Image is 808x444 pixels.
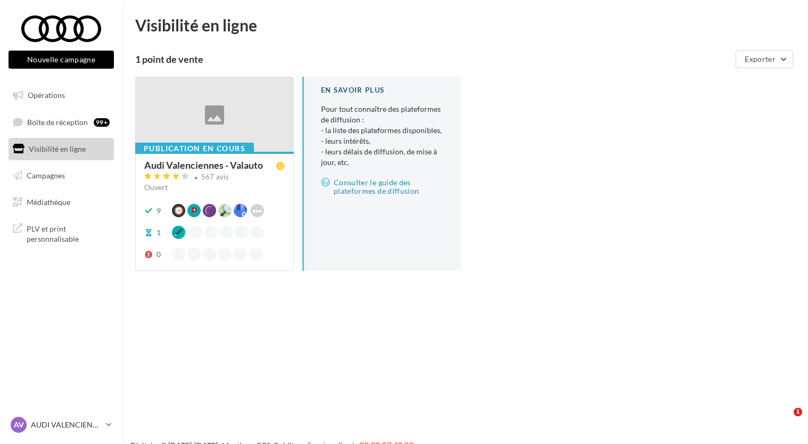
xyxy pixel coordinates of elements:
div: Publication en cours [135,143,254,154]
span: Boîte de réception [27,117,88,126]
div: 9 [156,205,161,216]
span: PLV et print personnalisable [27,221,110,244]
div: En savoir plus [321,85,444,95]
a: Opérations [6,84,116,106]
div: Visibilité en ligne [135,17,795,33]
button: Nouvelle campagne [9,51,114,69]
div: 1 point de vente [135,54,731,64]
li: - leurs délais de diffusion, de mise à jour, etc. [321,146,444,168]
li: - leurs intérêts, [321,136,444,146]
div: 1 [156,227,161,238]
a: 567 avis [144,171,285,184]
span: Campagnes [27,171,65,180]
span: 1 [794,408,802,416]
a: Consulter le guide des plateformes de diffusion [321,176,444,198]
span: Opérations [28,91,65,100]
a: Visibilité en ligne [6,138,116,160]
a: AV AUDI VALENCIENNES [9,415,114,435]
div: Audi Valenciennes - Valauto [144,160,263,170]
span: AV [14,420,24,430]
li: - la liste des plateformes disponibles, [321,125,444,136]
a: Campagnes [6,165,116,187]
span: Médiathèque [27,197,70,206]
span: Exporter [745,54,776,63]
p: Pour tout connaître des plateformes de diffusion : [321,104,444,168]
a: Boîte de réception99+ [6,111,116,134]
div: 567 avis [201,174,229,180]
a: Médiathèque [6,191,116,213]
span: Ouvert [144,183,168,192]
p: AUDI VALENCIENNES [31,420,102,430]
span: Visibilité en ligne [29,144,86,153]
div: 99+ [94,118,110,127]
div: 0 [156,249,161,260]
iframe: Intercom live chat [772,408,797,433]
a: PLV et print personnalisable [6,217,116,249]
button: Exporter [736,50,793,68]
